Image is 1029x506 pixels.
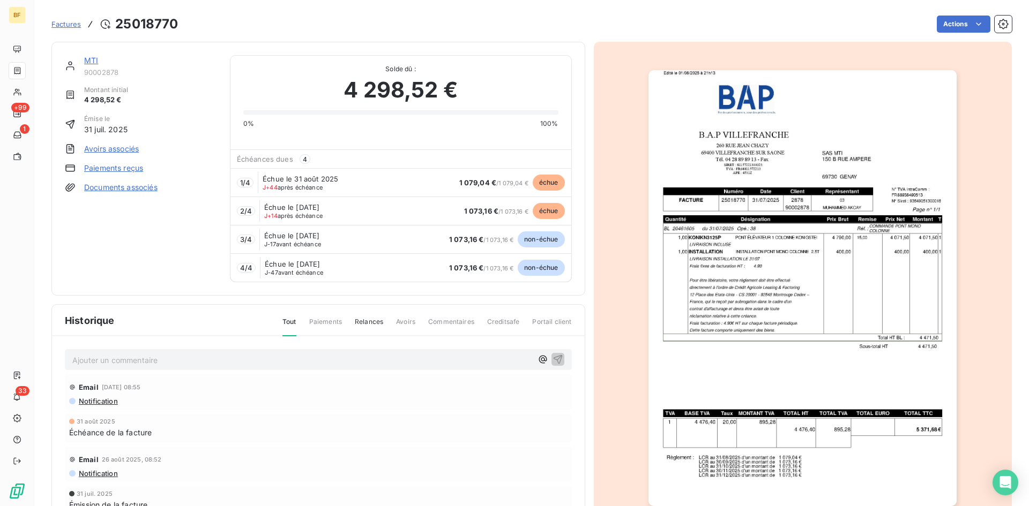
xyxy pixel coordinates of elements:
[264,212,278,220] span: J+14
[449,265,513,272] span: / 1 073,16 €
[264,203,319,212] span: Échue le [DATE]
[240,178,250,187] span: 1 / 4
[309,317,342,335] span: Paiements
[265,260,320,268] span: Échue le [DATE]
[396,317,415,335] span: Avoirs
[263,175,338,183] span: Échue le 31 août 2025
[264,240,276,248] span: J-17
[84,85,128,95] span: Montant initial
[78,397,118,405] span: Notification
[449,235,484,244] span: 1 073,16 €
[263,184,323,191] span: après échéance
[344,74,458,106] span: 4 298,52 €
[487,317,520,335] span: Creditsafe
[459,178,497,187] span: 1 079,04 €
[533,203,565,219] span: échue
[84,95,128,105] span: 4 298,52 €
[51,19,81,29] a: Factures
[282,317,296,336] span: Tout
[428,317,474,335] span: Commentaires
[84,124,128,135] span: 31 juil. 2025
[240,235,252,244] span: 3 / 4
[243,64,558,74] span: Solde dû :
[79,455,99,464] span: Email
[533,175,565,191] span: échue
[240,207,252,215] span: 2 / 4
[9,6,26,24] div: BF
[243,119,254,129] span: 0%
[263,184,278,191] span: J+44
[84,56,98,65] a: MTI
[51,20,81,28] span: Factures
[102,384,141,390] span: [DATE] 08:55
[459,179,528,187] span: / 1 079,04 €
[11,103,29,112] span: +99
[449,236,513,244] span: / 1 073,16 €
[77,490,113,497] span: 31 juil. 2025
[464,207,499,215] span: 1 073,16 €
[355,317,383,335] span: Relances
[20,124,29,134] span: 1
[937,16,990,33] button: Actions
[65,313,115,328] span: Historique
[79,383,99,391] span: Email
[84,182,158,193] a: Documents associés
[84,163,143,173] a: Paiements reçus
[84,144,139,154] a: Avoirs associés
[16,386,29,396] span: 33
[237,155,293,163] span: Échéances dues
[265,269,278,276] span: J-47
[77,418,115,425] span: 31 août 2025
[264,231,319,240] span: Échue le [DATE]
[449,263,484,272] span: 1 073,16 €
[540,119,558,129] span: 100%
[300,154,310,164] span: 4
[265,269,323,276] span: avant échéance
[102,456,162,463] span: 26 août 2025, 08:52
[264,241,321,247] span: avant échéance
[115,14,178,34] h3: 25018770
[993,470,1018,495] div: Open Intercom Messenger
[518,231,564,247] span: non-échue
[532,317,571,335] span: Portail client
[69,427,152,438] span: Échéance de la facture
[9,482,26,500] img: Logo LeanPay
[84,114,128,124] span: Émise le
[264,213,323,219] span: après échéance
[240,263,252,272] span: 4 / 4
[518,260,564,276] span: non-échue
[648,70,957,506] img: invoice_thumbnail
[78,469,118,478] span: Notification
[464,208,528,215] span: / 1 073,16 €
[84,68,217,77] span: 90002878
